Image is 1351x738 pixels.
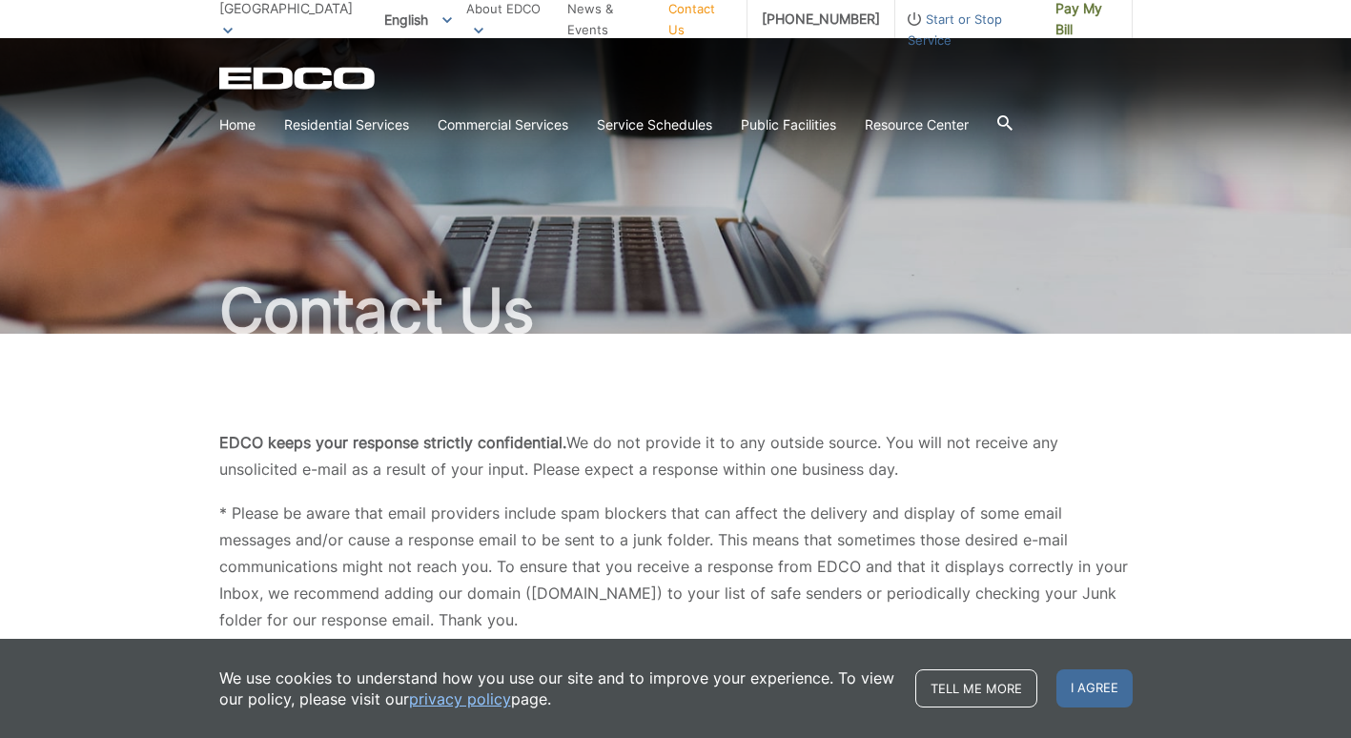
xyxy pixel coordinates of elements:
p: * Please be aware that email providers include spam blockers that can affect the delivery and dis... [219,500,1133,633]
a: Tell me more [915,669,1037,707]
a: EDCD logo. Return to the homepage. [219,67,378,90]
span: I agree [1056,669,1133,707]
a: Residential Services [284,114,409,135]
b: EDCO keeps your response strictly confidential. [219,433,566,452]
span: English [370,4,466,35]
a: Resource Center [865,114,969,135]
a: Public Facilities [741,114,836,135]
h1: Contact Us [219,280,1133,341]
a: privacy policy [409,688,511,709]
a: Commercial Services [438,114,568,135]
a: Home [219,114,256,135]
p: We do not provide it to any outside source. You will not receive any unsolicited e-mail as a resu... [219,429,1133,482]
a: Service Schedules [597,114,712,135]
p: We use cookies to understand how you use our site and to improve your experience. To view our pol... [219,667,896,709]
